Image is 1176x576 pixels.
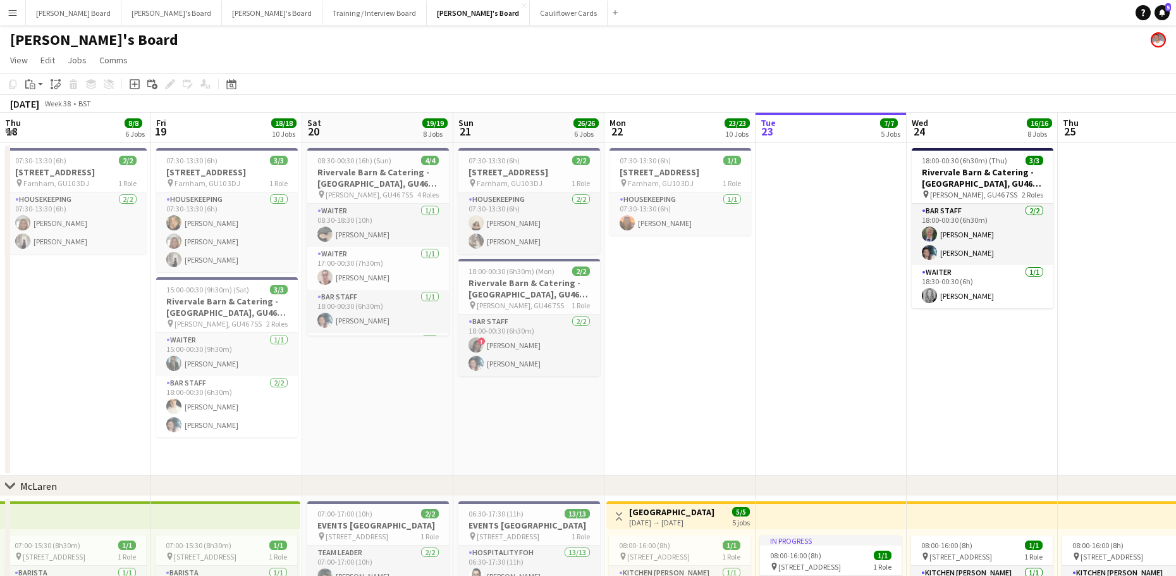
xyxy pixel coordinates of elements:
span: Sat [307,117,321,128]
span: [STREET_ADDRESS] [627,552,690,561]
span: Farnham, GU10 3DJ [23,178,89,188]
app-card-role: Waiter1/118:30-00:30 (6h)[PERSON_NAME] [912,265,1053,308]
span: 2/2 [421,509,439,518]
button: [PERSON_NAME]'s Board [427,1,530,25]
app-card-role: Housekeeping1/107:30-13:30 (6h)[PERSON_NAME] [609,192,751,235]
app-card-role: Housekeeping2/207:30-13:30 (6h)[PERSON_NAME][PERSON_NAME] [458,192,600,254]
span: 2 Roles [266,319,288,329]
span: 07:00-15:30 (8h30m) [15,541,80,550]
app-job-card: 07:30-13:30 (6h)2/2[STREET_ADDRESS] Farnham, GU10 3DJ1 RoleHousekeeping2/207:30-13:30 (6h)[PERSON... [458,148,600,254]
span: 07:30-13:30 (6h) [166,156,217,165]
div: 15:00-00:30 (9h30m) (Sat)3/3Rivervale Barn & Catering - [GEOGRAPHIC_DATA], GU46 7SS [PERSON_NAME]... [156,277,298,437]
div: 10 Jobs [725,129,749,139]
span: [STREET_ADDRESS] [174,552,236,561]
h3: EVENTS [GEOGRAPHIC_DATA] [458,520,600,531]
app-card-role: Waiter1/117:00-00:30 (7h30m)[PERSON_NAME] [307,247,449,290]
app-job-card: 07:30-13:30 (6h)3/3[STREET_ADDRESS] Farnham, GU10 3DJ1 RoleHousekeeping3/307:30-13:30 (6h)[PERSON... [156,148,298,272]
span: 19 [154,124,166,139]
a: Edit [35,52,60,68]
app-card-role: BAR STAFF2/218:00-00:30 (6h30m)[PERSON_NAME][PERSON_NAME] [912,204,1053,265]
span: Thu [5,117,21,128]
span: ! [478,337,486,345]
span: [STREET_ADDRESS] [1081,552,1143,561]
span: 1 Role [269,178,288,188]
span: 1 Role [873,562,891,572]
span: 1 Role [723,178,741,188]
div: In progress [760,535,902,546]
span: 4/4 [421,156,439,165]
span: 08:00-16:00 (8h) [1072,541,1124,550]
h3: [GEOGRAPHIC_DATA] [629,506,714,518]
span: 07:30-13:30 (6h) [620,156,671,165]
div: 5 jobs [732,517,750,527]
span: 1/1 [874,551,891,560]
button: [PERSON_NAME]'s Board [222,1,322,25]
span: [PERSON_NAME], GU46 7SS [477,301,564,310]
span: 07:30-13:30 (6h) [15,156,66,165]
span: 07:30-13:30 (6h) [469,156,520,165]
h3: Rivervale Barn & Catering - [GEOGRAPHIC_DATA], GU46 7SS [458,277,600,300]
span: 1 Role [269,552,287,561]
div: [DATE] → [DATE] [629,518,714,527]
span: 1 Role [572,301,590,310]
app-card-role: Housekeeping2/207:30-13:30 (6h)[PERSON_NAME][PERSON_NAME] [5,192,147,254]
span: [STREET_ADDRESS] [23,552,85,561]
span: 24 [910,124,928,139]
h3: [STREET_ADDRESS] [458,166,600,178]
span: 1/1 [723,541,740,550]
div: 10 Jobs [272,129,296,139]
span: Farnham, GU10 3DJ [628,178,694,188]
span: Fri [156,117,166,128]
span: 1 Role [572,178,590,188]
span: 08:00-16:00 (8h) [619,541,670,550]
span: 5 [1165,3,1171,11]
button: Cauliflower Cards [530,1,608,25]
span: 1/1 [118,541,136,550]
h3: Rivervale Barn & Catering - [GEOGRAPHIC_DATA], GU46 7SS [307,166,449,189]
span: Comms [99,54,128,66]
span: [PERSON_NAME], GU46 7SS [175,319,262,329]
span: 08:30-00:30 (16h) (Sun) [317,156,391,165]
span: 08:00-16:00 (8h) [921,541,972,550]
span: View [10,54,28,66]
span: Farnham, GU10 3DJ [175,178,240,188]
div: [DATE] [10,97,39,110]
div: McLaren [20,480,57,492]
app-job-card: 07:30-13:30 (6h)1/1[STREET_ADDRESS] Farnham, GU10 3DJ1 RoleHousekeeping1/107:30-13:30 (6h)[PERSON... [609,148,751,235]
span: 3/3 [270,285,288,294]
span: 18:00-00:30 (6h30m) (Mon) [469,266,554,276]
span: 07:00-15:30 (8h30m) [166,541,231,550]
span: [STREET_ADDRESS] [778,562,841,572]
span: 2 Roles [1022,190,1043,199]
app-job-card: 18:00-00:30 (6h30m) (Thu)3/3Rivervale Barn & Catering - [GEOGRAPHIC_DATA], GU46 7SS [PERSON_NAME]... [912,148,1053,308]
span: Farnham, GU10 3DJ [477,178,542,188]
span: 20 [305,124,321,139]
div: 6 Jobs [574,129,598,139]
span: 08:00-16:00 (8h) [770,551,821,560]
span: 5/5 [732,507,750,517]
span: 3/3 [1026,156,1043,165]
app-card-role: BAR STAFF2/218:00-00:30 (6h30m)[PERSON_NAME][PERSON_NAME] [156,376,298,437]
a: Jobs [63,52,92,68]
span: 1/1 [723,156,741,165]
span: 1/1 [269,541,287,550]
span: 18 [3,124,21,139]
span: 4 Roles [417,190,439,199]
span: 25 [1061,124,1079,139]
div: 08:30-00:30 (16h) (Sun)4/4Rivervale Barn & Catering - [GEOGRAPHIC_DATA], GU46 7SS [PERSON_NAME], ... [307,148,449,335]
span: [STREET_ADDRESS] [929,552,992,561]
div: 6 Jobs [125,129,145,139]
app-card-role: Waiter1/108:30-18:30 (10h)[PERSON_NAME] [307,204,449,247]
span: Week 38 [42,99,73,108]
a: 5 [1155,5,1170,20]
span: 19/19 [422,118,448,128]
span: 18:00-00:30 (6h30m) (Thu) [922,156,1007,165]
span: 2/2 [572,266,590,276]
span: 7/7 [880,118,898,128]
span: [PERSON_NAME], GU46 7SS [930,190,1017,199]
span: Sun [458,117,474,128]
span: [STREET_ADDRESS] [326,532,388,541]
span: 1 Role [420,532,439,541]
span: 23/23 [725,118,750,128]
app-card-role: Waiter1/115:00-00:30 (9h30m)[PERSON_NAME] [156,333,298,376]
